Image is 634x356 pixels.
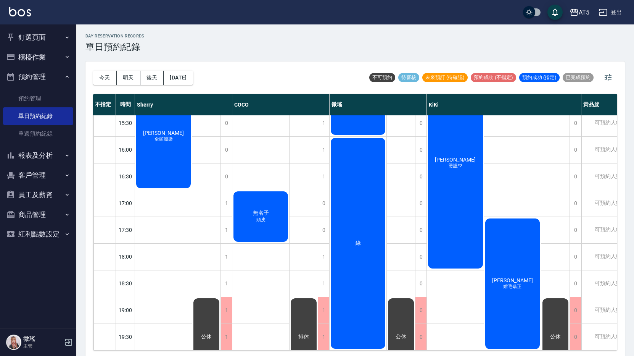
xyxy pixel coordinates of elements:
button: 登出 [595,5,625,19]
a: 預約管理 [3,90,73,107]
button: 紅利點數設定 [3,224,73,244]
div: 15:30 [116,110,135,136]
span: 預約成功 (指定) [519,74,560,81]
div: 0 [318,190,329,217]
div: COCO [232,94,330,115]
div: 1 [318,163,329,190]
div: 1 [318,110,329,136]
span: 待審核 [398,74,419,81]
div: 0 [570,110,581,136]
div: 1 [220,190,232,217]
div: 0 [570,297,581,324]
button: 今天 [93,71,117,85]
div: 1 [318,270,329,297]
span: 不可預約 [369,74,395,81]
div: 微瑤 [330,94,427,115]
span: 公休 [394,333,408,340]
div: 0 [415,297,426,324]
div: 0 [220,137,232,163]
div: 0 [415,270,426,297]
button: 客戶管理 [3,165,73,185]
span: [PERSON_NAME] [491,277,534,283]
div: 1 [318,324,329,350]
button: save [547,5,563,20]
span: 頭皮 [255,217,267,223]
div: 0 [220,163,232,190]
span: 公休 [549,333,562,340]
div: 時間 [116,94,135,115]
button: 員工及薪資 [3,185,73,205]
div: 1 [220,270,232,297]
div: 0 [415,217,426,243]
div: AT5 [579,8,589,17]
h5: 微瑤 [23,335,62,343]
a: 單週預約紀錄 [3,125,73,142]
div: 0 [220,110,232,136]
div: 1 [318,244,329,270]
div: 19:00 [116,297,135,324]
span: 預約成功 (不指定) [471,74,516,81]
div: 0 [570,324,581,350]
div: 0 [570,163,581,190]
div: 0 [415,190,426,217]
button: [DATE] [164,71,193,85]
h2: day Reservation records [85,34,145,39]
span: 全頭漂染 [153,136,174,142]
h3: 單日預約紀錄 [85,42,145,52]
div: 17:30 [116,217,135,243]
span: 未來預訂 (待確認) [422,74,468,81]
div: KiKi [427,94,581,115]
button: AT5 [566,5,592,20]
div: 0 [570,270,581,297]
div: 1 [220,324,232,350]
div: 0 [415,110,426,136]
div: 0 [570,217,581,243]
div: 19:30 [116,324,135,350]
span: [PERSON_NAME] [142,130,185,136]
a: 單日預約紀錄 [3,107,73,125]
div: 0 [415,137,426,163]
span: 縮毛矯正 [502,283,523,290]
img: Logo [9,7,31,16]
span: 已完成預約 [563,74,594,81]
div: 0 [570,190,581,217]
div: 0 [415,163,426,190]
button: 櫃檯作業 [3,47,73,67]
div: 1 [220,297,232,324]
div: 0 [570,244,581,270]
span: [PERSON_NAME] [433,157,477,163]
div: 0 [570,137,581,163]
span: 排休 [297,333,311,340]
div: 18:30 [116,270,135,297]
span: 綠 [354,240,362,247]
img: Person [6,335,21,350]
button: 後天 [140,71,164,85]
div: 1 [318,297,329,324]
span: 公休 [200,333,213,340]
div: 0 [415,244,426,270]
button: 預約管理 [3,67,73,87]
div: Sherry [135,94,232,115]
button: 商品管理 [3,205,73,225]
div: 0 [415,324,426,350]
div: 1 [220,244,232,270]
div: 16:30 [116,163,135,190]
span: 無名子 [251,210,270,217]
button: 釘選頁面 [3,28,73,47]
div: 1 [318,137,329,163]
div: 18:00 [116,243,135,270]
div: 17:00 [116,190,135,217]
div: 0 [318,217,329,243]
div: 不指定 [93,94,116,115]
button: 報表及分析 [3,146,73,165]
div: 1 [220,217,232,243]
p: 主管 [23,343,62,350]
div: 16:00 [116,136,135,163]
button: 明天 [117,71,140,85]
